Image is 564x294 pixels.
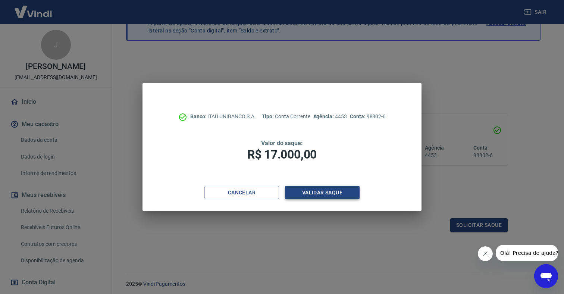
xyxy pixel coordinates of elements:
[350,113,367,119] span: Conta:
[313,113,347,121] p: 4453
[478,246,493,261] iframe: Fechar mensagem
[4,5,63,11] span: Olá! Precisa de ajuda?
[247,147,317,162] span: R$ 17.000,00
[313,113,335,119] span: Agência:
[350,113,386,121] p: 98802-6
[496,245,558,261] iframe: Mensagem da empresa
[190,113,208,119] span: Banco:
[204,186,279,200] button: Cancelar
[262,113,275,119] span: Tipo:
[285,186,360,200] button: Validar saque
[262,113,310,121] p: Conta Corrente
[190,113,256,121] p: ITAÚ UNIBANCO S.A.
[261,140,303,147] span: Valor do saque:
[534,264,558,288] iframe: Botão para abrir a janela de mensagens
